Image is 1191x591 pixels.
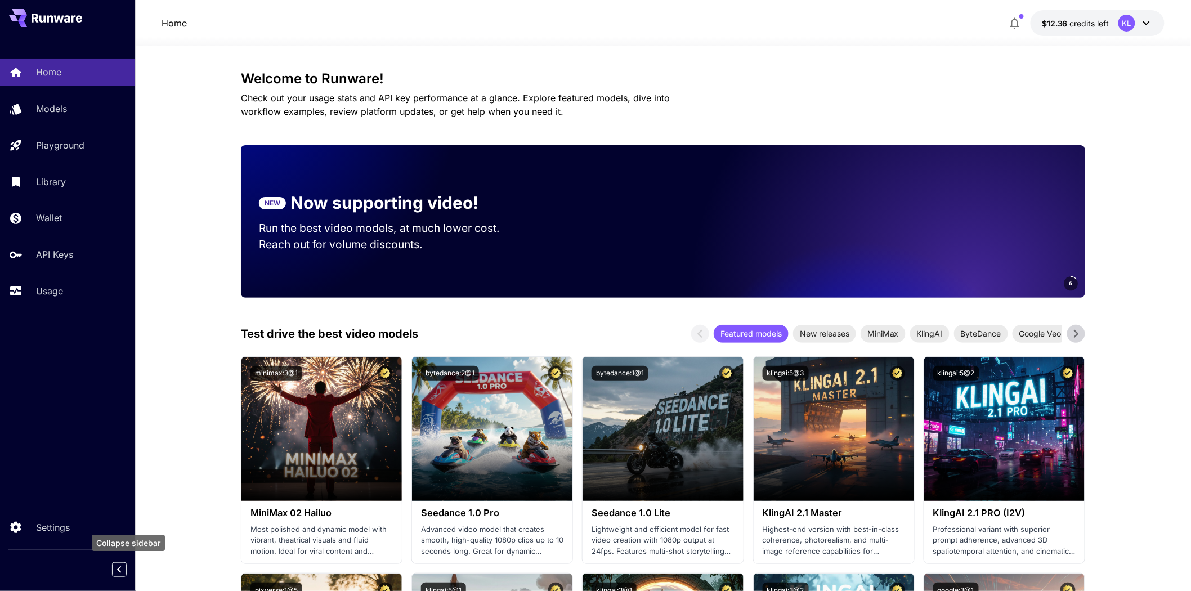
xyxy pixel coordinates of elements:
[36,138,84,152] p: Playground
[120,559,135,580] div: Collapse sidebar
[92,535,165,551] div: Collapse sidebar
[36,175,66,189] p: Library
[36,65,61,79] p: Home
[933,524,1076,557] p: Professional variant with superior prompt adherence, advanced 3D spatiotemporal attention, and ci...
[714,328,789,339] span: Featured models
[592,524,734,557] p: Lightweight and efficient model for fast video creation with 1080p output at 24fps. Features mult...
[763,508,905,518] h3: KlingAI 2.1 Master
[290,190,478,216] p: Now supporting video!
[793,325,856,343] div: New releases
[1013,328,1068,339] span: Google Veo
[1060,366,1076,381] button: Certified Model – Vetted for best performance and includes a commercial license.
[36,521,70,534] p: Settings
[1042,17,1109,29] div: $12.36194
[1013,325,1068,343] div: Google Veo
[592,508,734,518] h3: Seedance 1.0 Lite
[763,524,905,557] p: Highest-end version with best-in-class coherence, photorealism, and multi-image reference capabil...
[412,357,572,501] img: alt
[583,357,743,501] img: alt
[259,236,521,253] p: Reach out for volume discounts.
[241,71,1085,87] h3: Welcome to Runware!
[421,366,479,381] button: bytedance:2@1
[1070,19,1109,28] span: credits left
[1031,10,1165,36] button: $12.36194KL
[265,198,280,208] p: NEW
[250,508,393,518] h3: MiniMax 02 Hailuo
[241,357,402,501] img: alt
[421,524,563,557] p: Advanced video model that creates smooth, high-quality 1080p clips up to 10 seconds long. Great f...
[36,102,67,115] p: Models
[1042,19,1070,28] span: $12.36
[910,328,950,339] span: KlingAI
[250,524,393,557] p: Most polished and dynamic model with vibrant, theatrical visuals and fluid motion. Ideal for vira...
[1118,15,1135,32] div: KL
[241,92,670,117] span: Check out your usage stats and API key performance at a glance. Explore featured models, dive int...
[162,16,187,30] a: Home
[36,248,73,261] p: API Keys
[910,325,950,343] div: KlingAI
[241,325,418,342] p: Test drive the best video models
[861,328,906,339] span: MiniMax
[592,366,648,381] button: bytedance:1@1
[36,211,62,225] p: Wallet
[259,220,521,236] p: Run the best video models, at much lower cost.
[548,366,563,381] button: Certified Model – Vetted for best performance and includes a commercial license.
[421,508,563,518] h3: Seedance 1.0 Pro
[890,366,905,381] button: Certified Model – Vetted for best performance and includes a commercial license.
[378,366,393,381] button: Certified Model – Vetted for best performance and includes a commercial license.
[933,508,1076,518] h3: KlingAI 2.1 PRO (I2V)
[714,325,789,343] div: Featured models
[112,562,127,577] button: Collapse sidebar
[719,366,735,381] button: Certified Model – Vetted for best performance and includes a commercial license.
[924,357,1085,501] img: alt
[933,366,979,381] button: klingai:5@2
[793,328,856,339] span: New releases
[861,325,906,343] div: MiniMax
[250,366,302,381] button: minimax:3@1
[754,357,914,501] img: alt
[162,16,187,30] nav: breadcrumb
[954,325,1008,343] div: ByteDance
[1069,279,1073,288] span: 6
[954,328,1008,339] span: ByteDance
[763,366,809,381] button: klingai:5@3
[36,284,63,298] p: Usage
